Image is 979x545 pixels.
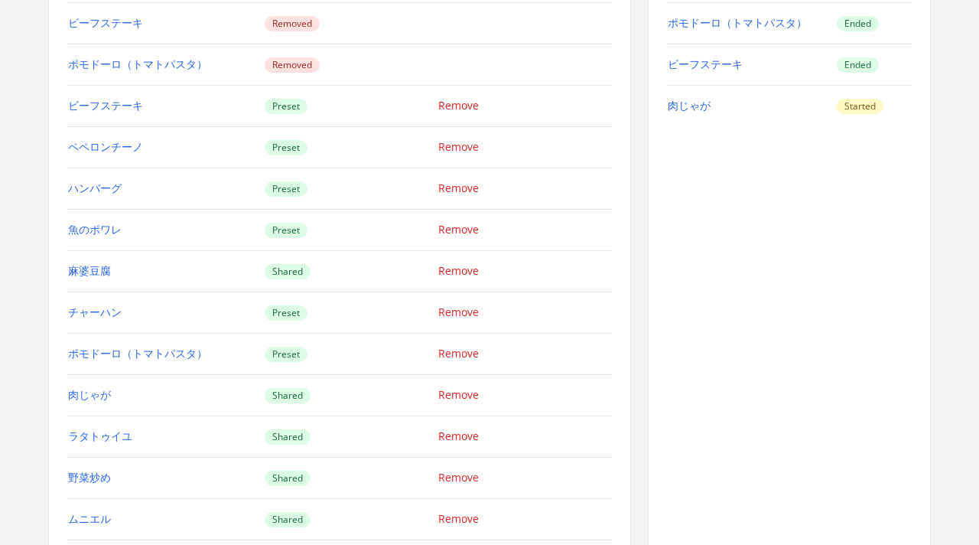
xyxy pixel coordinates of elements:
[438,98,479,113] a: Remove
[265,305,307,321] span: Preset
[265,140,307,155] span: Preset
[837,57,879,73] span: Ended
[438,387,479,402] a: Remove
[265,181,307,197] span: Preset
[68,181,122,195] a: ハンバーグ
[68,57,207,71] a: ポモドーロ（トマトパスタ）
[438,305,479,319] a: Remove
[265,99,307,114] span: Preset
[265,223,307,238] span: Preset
[265,57,320,73] span: Removed
[68,511,111,526] a: ムニエル
[68,470,111,485] a: 野菜炒め
[68,139,143,154] a: ペペロンチーノ
[68,98,143,113] a: ビーフステーキ
[265,388,311,403] span: Shared
[265,471,311,486] span: Shared
[668,57,743,71] a: ビーフステーキ
[438,346,479,361] a: Remove
[68,387,111,402] a: 肉じゃが
[438,263,479,278] a: Remove
[837,16,879,31] span: Ended
[438,511,479,526] a: Remove
[68,15,143,30] a: ビーフステーキ
[265,512,311,527] span: Shared
[438,429,479,443] a: Remove
[265,264,311,279] span: Shared
[837,99,883,114] span: Started
[68,429,132,443] a: ラタトゥイユ
[438,470,479,485] a: Remove
[438,181,479,195] a: Remove
[68,263,111,278] a: 麻婆豆腐
[438,222,479,237] a: Remove
[265,347,307,362] span: Preset
[265,16,320,31] span: Removed
[68,222,122,237] a: 魚のポワレ
[668,15,807,30] a: ポモドーロ（トマトパスタ）
[68,346,207,361] a: ポモドーロ（トマトパスタ）
[68,305,122,319] a: チャーハン
[265,429,311,445] span: Shared
[438,139,479,154] a: Remove
[668,98,711,113] a: 肉じゃが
